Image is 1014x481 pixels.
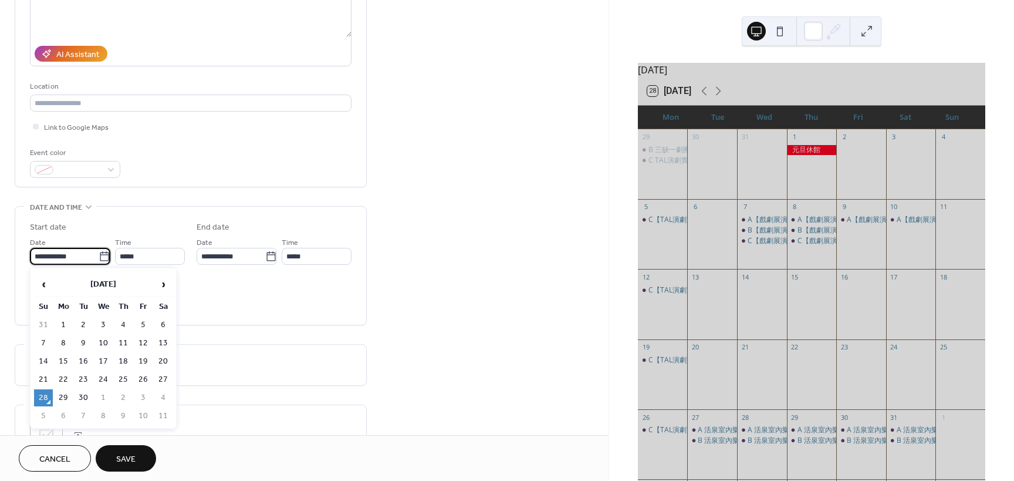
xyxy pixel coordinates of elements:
[939,343,948,352] div: 25
[94,389,113,406] td: 1
[54,335,73,352] td: 8
[134,335,153,352] td: 12
[687,436,737,446] div: B 活泉室內樂團 / 何裕天
[897,436,1006,446] div: B 活泉室內樂團 / [PERSON_NAME]
[114,353,133,370] td: 18
[74,408,93,425] td: 7
[114,317,133,334] td: 4
[134,389,153,406] td: 3
[788,106,835,129] div: Thu
[840,413,849,422] div: 30
[56,49,99,61] div: AI Assistant
[929,106,976,129] div: Sun
[737,236,787,246] div: C【戲劇展演】裝台 / 戲箱文化劇團 / 林宗澄
[790,133,799,142] div: 1
[638,156,688,166] div: C TAL演劇實驗室-鈴木團練 / 黃羿真
[19,445,91,472] button: Cancel
[787,215,837,225] div: A【戲劇展演】裝台 / 戲箱文化劇團 / 林宗澄
[34,298,53,315] th: Su
[748,215,918,225] div: A【戲劇展演】裝台 / 戲箱文化劇團 / [PERSON_NAME]
[641,203,650,211] div: 5
[638,145,688,155] div: B 三缺一劇團 / 蔡茵茵
[154,408,173,425] td: 11
[94,371,113,388] td: 24
[748,425,857,435] div: A 活泉室內樂團 / [PERSON_NAME]
[134,317,153,334] td: 5
[30,201,82,214] span: Date and time
[134,353,153,370] td: 19
[748,436,857,446] div: B 活泉室內樂團 / [PERSON_NAME]
[790,273,799,281] div: 15
[698,436,807,446] div: B 活泉室內樂團 / [PERSON_NAME]
[134,371,153,388] td: 26
[687,425,737,435] div: A 活泉室內樂團 / 何裕天
[30,80,349,93] div: Location
[648,285,833,295] div: C【TAL演劇實驗室】-[PERSON_NAME] / [PERSON_NAME]
[94,335,113,352] td: 10
[847,425,956,435] div: A 活泉室內樂團 / [PERSON_NAME]
[787,236,837,246] div: C【戲劇展演】裝台 / 戲箱文化劇團 / 林宗澄
[890,343,898,352] div: 24
[116,453,136,466] span: Save
[797,425,907,435] div: A 活泉室內樂團 / [PERSON_NAME]
[34,317,53,334] td: 31
[790,343,799,352] div: 22
[698,425,807,435] div: A 活泉室內樂團 / [PERSON_NAME]
[840,203,849,211] div: 9
[882,106,929,129] div: Sat
[154,273,172,296] span: ›
[638,63,985,77] div: [DATE]
[44,122,109,134] span: Link to Google Maps
[890,413,898,422] div: 31
[648,156,821,166] div: C TAL演劇實驗室-[PERSON_NAME] / [PERSON_NAME]
[34,389,53,406] td: 28
[54,317,73,334] td: 1
[890,273,898,281] div: 17
[897,425,1006,435] div: A 活泉室內樂團 / [PERSON_NAME]
[641,413,650,422] div: 26
[638,285,688,295] div: C【TAL演劇實驗室】-鈴木團練 / 賴峻祥
[741,203,749,211] div: 7
[748,226,918,236] div: B【戲劇展演】裝台 / 戲箱文化劇團 / [PERSON_NAME]
[94,353,113,370] td: 17
[840,273,849,281] div: 16
[74,389,93,406] td: 30
[741,273,749,281] div: 14
[54,353,73,370] td: 15
[94,298,113,315] th: We
[35,46,107,62] button: AI Assistant
[54,408,73,425] td: 6
[30,221,66,234] div: Start date
[939,203,948,211] div: 11
[30,147,118,159] div: Event color
[741,133,749,142] div: 31
[691,133,699,142] div: 30
[39,453,70,466] span: Cancel
[74,317,93,334] td: 2
[737,226,787,236] div: B【戲劇展演】裝台 / 戲箱文化劇團 / 林宗澄
[741,413,749,422] div: 28
[154,371,173,388] td: 27
[154,335,173,352] td: 13
[114,298,133,315] th: Th
[691,413,699,422] div: 27
[890,203,898,211] div: 10
[840,133,849,142] div: 2
[741,343,749,352] div: 21
[114,335,133,352] td: 11
[34,371,53,388] td: 21
[34,408,53,425] td: 5
[797,236,968,246] div: C【戲劇展演】裝台 / 戲箱文化劇團 / [PERSON_NAME]
[74,353,93,370] td: 16
[890,133,898,142] div: 3
[641,133,650,142] div: 29
[835,106,882,129] div: Fri
[74,335,93,352] td: 9
[134,408,153,425] td: 10
[691,343,699,352] div: 20
[154,298,173,315] th: Sa
[737,436,787,446] div: B 活泉室內樂團 / 何裕天
[836,436,886,446] div: B 活泉室內樂團 / 何裕天
[836,215,886,225] div: A【戲劇展演】演出 / 戲箱文化劇團 / 林宗澄
[647,106,694,129] div: Mon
